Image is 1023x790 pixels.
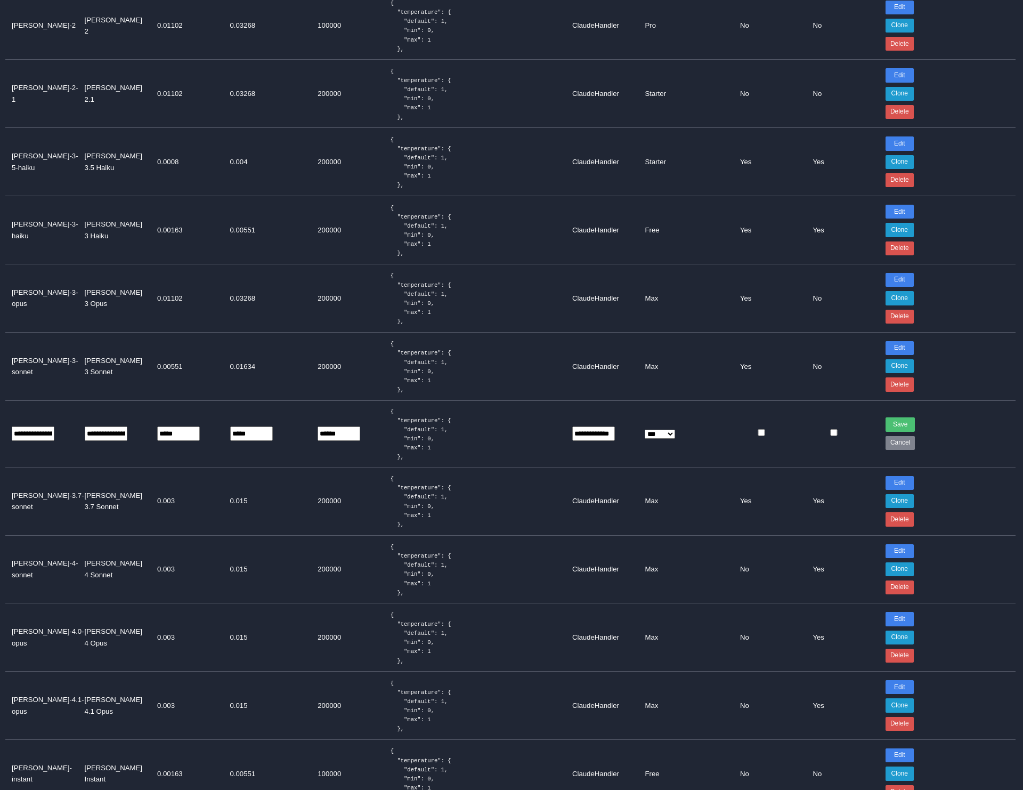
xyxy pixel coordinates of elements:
code: { "temperature": { "default": 1, "min": 0, "max": 1 }, "top_p": { "default": 1, "min": 0, "max": ... [391,205,472,358]
td: ClaudeHandler [566,264,639,332]
td: Yes [806,603,879,672]
button: Delete [886,241,914,255]
button: Delete [886,377,914,391]
button: Edit [886,68,914,82]
td: 0.015 [224,467,312,535]
td: 0.00551 [224,196,312,264]
button: Delete [886,581,914,594]
button: Clone [886,155,914,169]
td: No [806,264,879,332]
code: { "temperature": { "default": 1, "min": 0, "max": 1 }, "top_p": { "default": 1, "min": 0, "max": ... [391,475,451,619]
td: ClaudeHandler [566,467,639,535]
td: 0.03268 [224,264,312,332]
code: { "temperature": { "default": 1, "min": 0, "max": 1 }, "top_p": { "default": 1, "min": 0, "max": ... [391,544,451,687]
button: Edit [886,544,914,558]
button: Edit [886,205,914,219]
code: { "temperature": { "default": 1, "min": 0, "max": 1 }, "top_p": { "default": 1, "min": 0, "max": ... [391,612,451,755]
td: 200000 [311,264,384,332]
button: Delete [886,37,914,51]
td: 0.03268 [224,60,312,128]
td: 0.01102 [151,60,224,128]
td: 0.004 [224,128,312,196]
button: Cancel [886,436,915,450]
td: [PERSON_NAME] 4.1 Opus [78,672,151,740]
code: { "temperature": { "default": 1, "min": 0, "max": 1 }, "top_p": { "default": 1, "min": 0, "max": ... [391,68,451,212]
td: [PERSON_NAME]-4.0-opus [5,603,78,672]
td: [PERSON_NAME] 3.7 Sonnet [78,467,151,535]
button: Clone [886,494,914,508]
td: Yes [734,264,807,332]
td: ClaudeHandler [566,60,639,128]
td: Yes [734,128,807,196]
td: [PERSON_NAME] 3 Opus [78,264,151,332]
td: 200000 [311,603,384,672]
td: [PERSON_NAME] 3 Sonnet [78,332,151,400]
td: Max [638,672,733,740]
td: ClaudeHandler [566,603,639,672]
td: [PERSON_NAME]-4.1-opus [5,672,78,740]
td: 0.01634 [224,332,312,400]
button: Delete [886,105,914,119]
td: Yes [734,332,807,400]
td: No [734,603,807,672]
button: Clone [886,767,914,780]
td: 200000 [311,60,384,128]
td: ClaudeHandler [566,672,639,740]
td: 200000 [311,196,384,264]
td: No [734,60,807,128]
td: [PERSON_NAME] 4 Sonnet [78,535,151,603]
td: Max [638,264,733,332]
td: [PERSON_NAME] 3.5 Haiku [78,128,151,196]
td: 0.00551 [151,332,224,400]
button: Edit [886,680,914,694]
td: Max [638,332,733,400]
td: 0.00163 [151,196,224,264]
button: Edit [886,1,914,14]
button: Delete [886,717,914,731]
td: 0.003 [151,672,224,740]
td: 200000 [311,535,384,603]
td: [PERSON_NAME]-2-1 [5,60,78,128]
td: Yes [806,196,879,264]
td: 0.015 [224,535,312,603]
code: { "temperature": { "default": 1, "min": 0, "max": 1 }, "top_p": { "default": 1, "min": 0, "max": ... [391,408,472,561]
td: Yes [806,467,879,535]
td: Starter [638,60,733,128]
td: 200000 [311,672,384,740]
td: 0.015 [224,672,312,740]
td: 0.01102 [151,264,224,332]
button: Clone [886,359,914,373]
td: [PERSON_NAME] 3 Haiku [78,196,151,264]
button: Clone [886,87,914,101]
td: No [806,332,879,400]
td: ClaudeHandler [566,196,639,264]
td: Yes [806,672,879,740]
td: [PERSON_NAME]-3-5-haiku [5,128,78,196]
button: Clone [886,223,914,237]
td: 0.003 [151,535,224,603]
button: Edit [886,136,914,150]
td: Max [638,603,733,672]
code: { "temperature": { "default": 1, "min": 0, "max": 1 }, "top_p": { "default": 1, "min": 0, "max": ... [391,136,451,280]
td: 200000 [311,332,384,400]
td: No [734,535,807,603]
button: Clone [886,291,914,305]
code: { "temperature": { "default": 1, "min": 0, "max": 1 }, "top_p": { "default": 1, "min": 0, "max": ... [391,272,472,425]
td: ClaudeHandler [566,332,639,400]
td: 0.003 [151,467,224,535]
td: [PERSON_NAME]-4-sonnet [5,535,78,603]
button: Edit [886,341,914,355]
td: No [806,60,879,128]
td: [PERSON_NAME] 4 Opus [78,603,151,672]
button: Edit [886,748,914,762]
td: [PERSON_NAME]-3-haiku [5,196,78,264]
button: Delete [886,173,914,187]
td: Yes [734,196,807,264]
button: Clone [886,562,914,576]
td: 0.015 [224,603,312,672]
td: Starter [638,128,733,196]
td: ClaudeHandler [566,128,639,196]
button: Clone [886,698,914,712]
td: Yes [806,128,879,196]
button: Delete [886,512,914,526]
